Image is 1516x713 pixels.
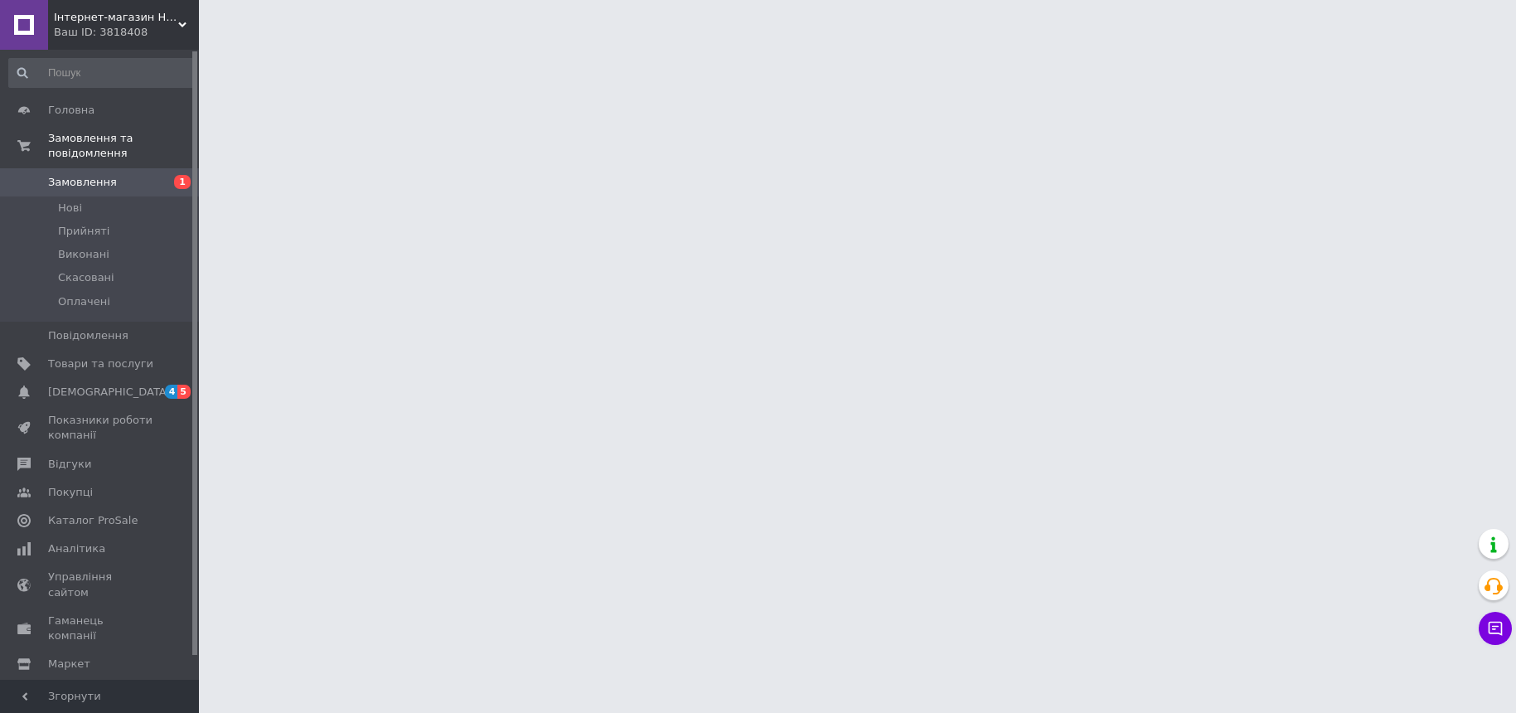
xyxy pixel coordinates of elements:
[48,356,153,371] span: Товари та послуги
[48,175,117,190] span: Замовлення
[48,131,199,161] span: Замовлення та повідомлення
[58,201,82,216] span: Нові
[48,513,138,528] span: Каталог ProSale
[48,657,90,672] span: Маркет
[58,270,114,285] span: Скасовані
[58,247,109,262] span: Виконані
[48,541,105,556] span: Аналітика
[54,25,199,40] div: Ваш ID: 3818408
[177,385,191,399] span: 5
[48,103,94,118] span: Головна
[48,485,93,500] span: Покупці
[48,570,153,599] span: Управління сайтом
[48,457,91,472] span: Відгуки
[48,614,153,643] span: Гаманець компанії
[8,58,196,88] input: Пошук
[54,10,178,25] span: Інтернет-магазин HoXer
[48,413,153,443] span: Показники роботи компанії
[48,385,171,400] span: [DEMOGRAPHIC_DATA]
[48,328,128,343] span: Повідомлення
[1479,612,1512,645] button: Чат з покупцем
[174,175,191,189] span: 1
[58,294,110,309] span: Оплачені
[165,385,178,399] span: 4
[58,224,109,239] span: Прийняті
